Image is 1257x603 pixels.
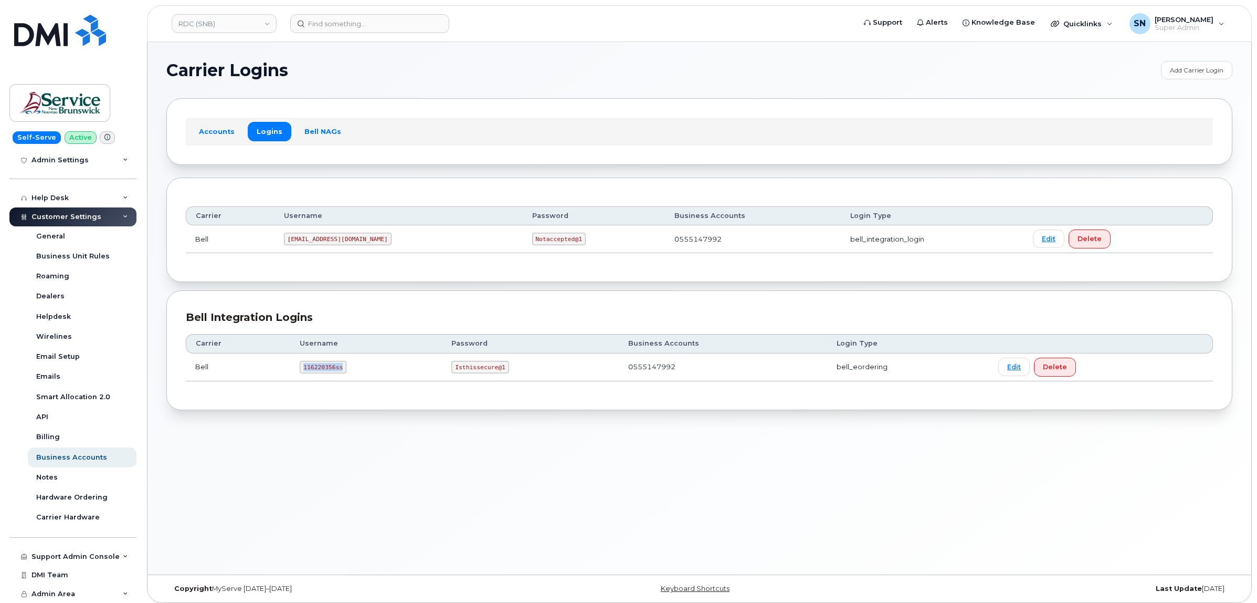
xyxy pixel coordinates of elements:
[841,206,1023,225] th: Login Type
[532,233,586,245] code: Notaccepted@1
[665,206,841,225] th: Business Accounts
[442,334,619,353] th: Password
[451,361,509,373] code: Isthissecure@1
[190,122,244,141] a: Accounts
[166,585,522,593] div: MyServe [DATE]–[DATE]
[290,334,442,353] th: Username
[619,334,827,353] th: Business Accounts
[1161,61,1232,79] a: Add Carrier Login
[248,122,291,141] a: Logins
[186,310,1213,325] div: Bell Integration Logins
[186,225,274,253] td: Bell
[661,585,730,592] a: Keyboard Shortcuts
[841,225,1023,253] td: bell_integration_login
[300,361,346,373] code: 116220356ss
[186,354,290,381] td: Bell
[166,63,288,78] span: Carrier Logins
[665,225,841,253] td: 0555147992
[274,206,523,225] th: Username
[998,358,1030,376] a: Edit
[284,233,392,245] code: [EMAIL_ADDRESS][DOMAIN_NAME]
[827,354,989,381] td: bell_eordering
[186,334,290,353] th: Carrier
[827,334,989,353] th: Login Type
[1156,585,1202,592] strong: Last Update
[877,585,1232,593] div: [DATE]
[1033,230,1064,248] a: Edit
[1069,230,1111,248] button: Delete
[523,206,665,225] th: Password
[1043,362,1067,372] span: Delete
[295,122,350,141] a: Bell NAGs
[174,585,212,592] strong: Copyright
[1034,358,1076,377] button: Delete
[619,354,827,381] td: 0555147992
[186,206,274,225] th: Carrier
[1078,234,1102,244] span: Delete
